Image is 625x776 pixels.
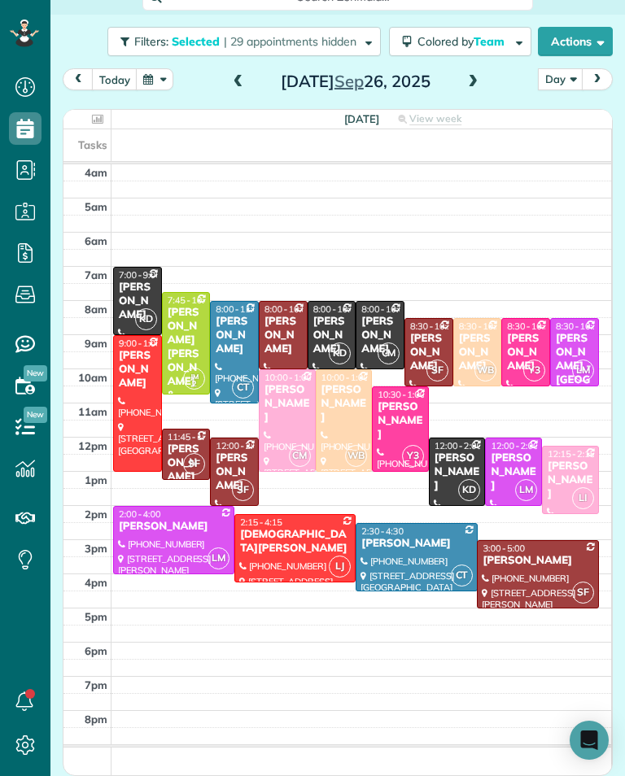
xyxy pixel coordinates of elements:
[410,320,457,332] span: 8:30 - 10:30
[224,34,356,49] span: | 29 appointments hidden
[254,72,457,90] h2: [DATE] 26, 2025
[582,68,613,90] button: next
[451,565,473,586] span: CT
[547,460,594,501] div: [PERSON_NAME]
[24,365,47,381] span: New
[134,34,168,49] span: Filters:
[506,332,545,373] div: [PERSON_NAME]
[118,281,157,322] div: [PERSON_NAME]
[329,342,351,364] span: KD
[135,308,157,330] span: KD
[240,517,282,528] span: 2:15 - 4:15
[377,400,424,442] div: [PERSON_NAME]
[572,487,594,509] span: LI
[434,451,481,493] div: [PERSON_NAME]
[538,68,583,90] button: Day
[99,27,381,56] a: Filters: Selected | 29 appointments hidden
[572,360,594,381] span: LM
[167,442,206,484] div: [PERSON_NAME]
[85,644,107,657] span: 6pm
[264,315,303,356] div: [PERSON_NAME]
[321,372,369,383] span: 10:00 - 1:00
[78,405,107,418] span: 11am
[329,556,351,578] span: LJ
[474,360,496,381] span: WB
[63,68,94,90] button: prev
[409,332,448,373] div: [PERSON_NAME]
[107,27,381,56] button: Filters: Selected | 29 appointments hidden
[232,479,254,501] span: SF
[345,445,367,467] span: WB
[482,554,593,568] div: [PERSON_NAME]
[92,68,138,90] button: today
[361,525,404,537] span: 2:30 - 4:30
[24,407,47,423] span: New
[85,576,107,589] span: 4pm
[215,315,254,356] div: [PERSON_NAME]
[85,713,107,726] span: 8pm
[312,315,352,356] div: [PERSON_NAME]
[572,582,594,604] span: SF
[264,383,311,425] div: [PERSON_NAME]
[361,303,409,315] span: 8:00 - 10:00
[459,320,506,332] span: 8:30 - 10:30
[458,332,497,373] div: [PERSON_NAME]
[548,448,595,460] span: 12:15 - 2:15
[289,445,311,467] span: CM
[183,453,205,475] span: SF
[556,320,603,332] span: 8:30 - 10:30
[361,537,472,551] div: [PERSON_NAME]
[85,678,107,691] span: 7pm
[389,27,531,56] button: Colored byTeam
[216,303,263,315] span: 8:00 - 11:00
[167,306,206,443] div: [PERSON_NAME] [PERSON_NAME] & [PERSON_NAME]
[119,508,161,520] span: 2:00 - 4:00
[402,445,424,467] span: Y3
[208,547,229,569] span: LM
[85,303,107,316] span: 8am
[168,431,215,442] span: 11:45 - 1:15
[168,294,215,306] span: 7:45 - 10:45
[334,71,364,91] span: Sep
[344,112,379,125] span: [DATE]
[538,27,613,56] button: Actions
[491,440,538,451] span: 12:00 - 2:00
[417,34,510,49] span: Colored by
[216,440,263,451] span: 12:00 - 2:00
[119,269,161,281] span: 7:00 - 9:00
[85,542,107,555] span: 3pm
[523,360,545,381] span: Y3
[119,338,161,349] span: 9:00 - 1:00
[458,479,480,501] span: KD
[426,360,448,381] span: SF
[78,138,107,151] span: Tasks
[184,377,204,392] small: 2
[474,34,507,49] span: Team
[78,439,107,452] span: 12pm
[435,440,482,451] span: 12:00 - 2:00
[85,166,107,179] span: 4am
[378,342,400,364] span: CM
[215,451,254,493] div: [PERSON_NAME]
[85,337,107,350] span: 9am
[118,349,157,390] div: [PERSON_NAME]
[232,377,254,399] span: CT
[264,303,312,315] span: 8:00 - 10:00
[190,372,199,381] span: JM
[85,508,107,521] span: 2pm
[118,520,229,534] div: [PERSON_NAME]
[570,721,609,760] div: Open Intercom Messenger
[85,200,107,213] span: 5am
[172,34,221,49] span: Selected
[313,303,361,315] span: 8:00 - 10:00
[515,479,537,501] span: LM
[409,112,461,125] span: View week
[490,451,537,493] div: [PERSON_NAME]
[264,372,312,383] span: 10:00 - 1:00
[239,528,351,556] div: [DEMOGRAPHIC_DATA][PERSON_NAME]
[78,371,107,384] span: 10am
[555,332,594,428] div: [PERSON_NAME] - [GEOGRAPHIC_DATA]
[85,234,107,247] span: 6am
[483,543,525,554] span: 3:00 - 5:00
[85,473,107,486] span: 1pm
